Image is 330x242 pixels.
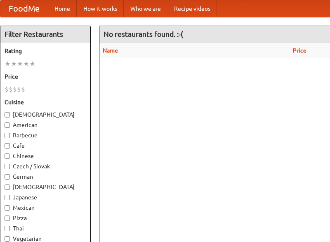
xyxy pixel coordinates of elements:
a: Price [293,47,306,54]
label: Czech / Slovak [5,162,86,170]
label: Cafe [5,141,86,150]
input: [DEMOGRAPHIC_DATA] [5,112,10,117]
label: Mexican [5,204,86,212]
input: Japanese [5,195,10,200]
a: Who we are [124,0,167,17]
a: Name [103,47,118,54]
input: Cafe [5,143,10,149]
input: Chinese [5,153,10,159]
input: Mexican [5,205,10,211]
a: How it works [77,0,124,17]
label: [DEMOGRAPHIC_DATA] [5,110,86,119]
li: $ [17,85,21,94]
label: American [5,121,86,129]
label: German [5,173,86,181]
label: Chinese [5,152,86,160]
input: Barbecue [5,133,10,138]
label: [DEMOGRAPHIC_DATA] [5,183,86,191]
input: Vegetarian [5,236,10,242]
li: $ [5,85,9,94]
li: $ [21,85,25,94]
li: ★ [29,59,35,68]
li: ★ [23,59,29,68]
input: [DEMOGRAPHIC_DATA] [5,184,10,190]
input: American [5,122,10,128]
li: ★ [17,59,23,68]
a: FoodMe [0,0,48,17]
li: $ [9,85,13,94]
h4: Filter Restaurants [0,26,90,43]
input: Czech / Slovak [5,164,10,169]
ng-pluralize: No restaurants found. :-( [104,30,183,38]
a: Home [48,0,77,17]
label: Barbecue [5,131,86,139]
li: $ [13,85,17,94]
input: Thai [5,226,10,231]
label: Thai [5,224,86,232]
li: ★ [11,59,17,68]
input: Pizza [5,216,10,221]
h5: Rating [5,47,86,55]
h5: Price [5,72,86,81]
li: ★ [5,59,11,68]
input: German [5,174,10,180]
h5: Cuisine [5,98,86,106]
label: Pizza [5,214,86,222]
a: Recipe videos [167,0,217,17]
label: Japanese [5,193,86,201]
